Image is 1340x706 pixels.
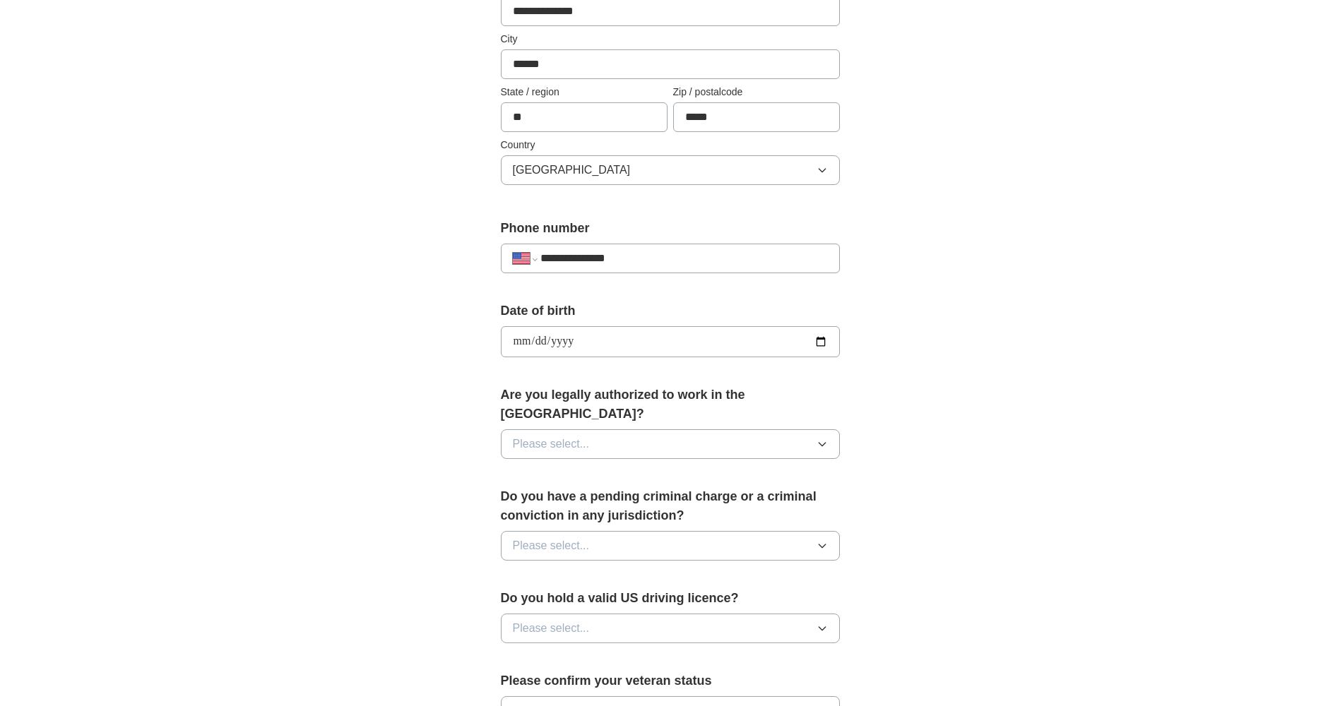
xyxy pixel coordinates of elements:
[501,671,840,690] label: Please confirm your veteran status
[501,614,840,643] button: Please select...
[501,138,840,152] label: Country
[501,219,840,238] label: Phone number
[673,85,840,100] label: Zip / postalcode
[501,301,840,321] label: Date of birth
[501,32,840,47] label: City
[501,531,840,561] button: Please select...
[501,85,668,100] label: State / region
[513,537,590,554] span: Please select...
[501,487,840,525] label: Do you have a pending criminal charge or a criminal conviction in any jurisdiction?
[501,155,840,185] button: [GEOGRAPHIC_DATA]
[501,589,840,608] label: Do you hold a valid US driving licence?
[501,385,840,424] label: Are you legally authorized to work in the [GEOGRAPHIC_DATA]?
[513,436,590,453] span: Please select...
[513,162,631,179] span: [GEOGRAPHIC_DATA]
[501,429,840,459] button: Please select...
[513,620,590,637] span: Please select...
